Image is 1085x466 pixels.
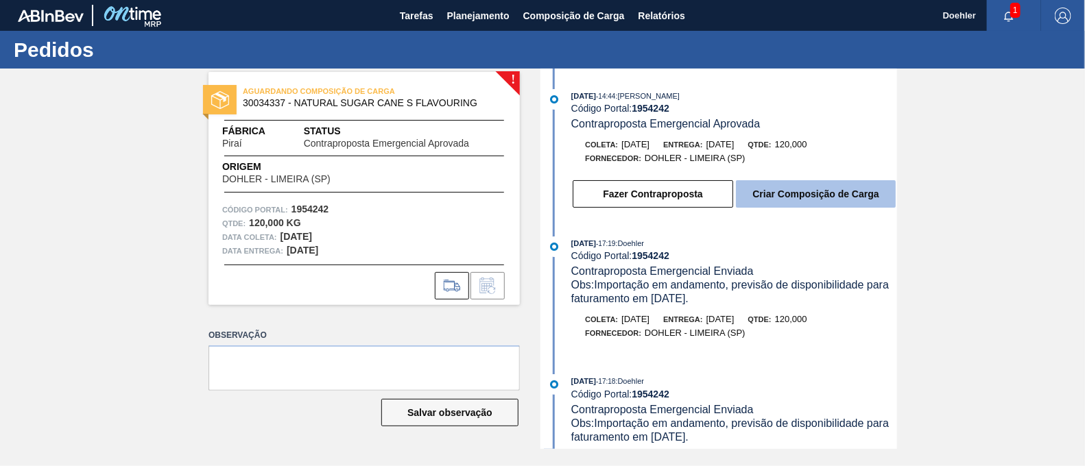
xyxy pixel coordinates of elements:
span: Coleta: [585,140,618,149]
strong: [DATE] [287,245,318,256]
span: Planejamento [447,8,510,24]
span: Entrega: [663,315,702,323]
span: [DATE] [571,92,596,100]
span: Contraproposta Emergencial Aprovada [304,138,469,149]
span: [DATE] [571,377,596,385]
span: - 14:44 [596,93,615,100]
span: Qtde : [222,217,246,230]
div: Código Portal: [571,103,897,114]
span: Fábrica [222,124,285,138]
strong: 1954242 [291,204,329,214]
span: Data coleta: [222,230,277,244]
span: 30034337 - NATURAL SUGAR CANE S FLAVOURING [243,98,492,108]
div: Informar alteração no pedido [470,272,505,299]
span: Composição de Carga [523,8,625,24]
span: 1 [1010,3,1021,18]
span: : Doehler [615,377,644,385]
button: Fazer Contraproposta [573,180,733,208]
img: TNhmsLtSVTkK8tSr43FrP2fwEKptu5GPRR3wAAAABJRU5ErkJggg== [18,10,84,22]
strong: 1954242 [632,250,669,261]
div: Ir para Composição de Carga [435,272,469,299]
span: Coleta: [585,315,618,323]
span: : [PERSON_NAME] [615,92,680,100]
h1: Pedidos [14,42,257,58]
span: Data entrega: [222,244,283,258]
span: DOHLER - LIMEIRA (SP) [222,174,331,184]
div: Código Portal: [571,389,897,400]
span: Piraí [222,138,242,149]
span: AGUARDANDO COMPOSIÇÃO DE CARGA [243,84,435,98]
span: - 17:19 [596,240,615,247]
img: Logout [1055,8,1071,24]
span: [DATE] [706,314,734,324]
span: Contraproposta Emergencial Enviada [571,265,754,277]
span: 120,000 [775,139,807,149]
img: atual [550,380,558,389]
span: [DATE] [571,239,596,247]
span: : Doehler [615,239,644,247]
div: Código Portal: [571,250,897,261]
span: Contraproposta Emergencial Enviada [571,404,754,415]
span: [DATE] [621,314,649,324]
span: Obs: Importação em andamento, previsão de disponibilidade para faturamento em [DATE]. [571,279,892,304]
span: Contraproposta Emergencial Aprovada [571,118,761,130]
span: [DATE] [621,139,649,149]
strong: 1954242 [632,103,669,114]
span: Tarefas [400,8,433,24]
button: Criar Composição de Carga [736,180,896,208]
span: Origem [222,160,370,174]
label: Observação [208,326,520,345]
span: Obs: Importação em andamento, previsão de disponibilidade para faturamento em [DATE]. [571,417,892,443]
strong: 120,000 KG [249,217,301,228]
span: Relatórios [639,8,685,24]
span: DOHLER - LIMEIRA (SP) [645,328,746,338]
span: Fornecedor: [585,329,641,337]
span: 120,000 [775,314,807,324]
img: status [211,91,229,109]
span: - 17:18 [596,378,615,385]
span: Status [304,124,506,138]
button: Notificações [987,6,1031,25]
span: Código Portal: [222,203,288,217]
span: Fornecedor: [585,154,641,162]
img: atual [550,243,558,251]
strong: 1954242 [632,389,669,400]
img: atual [550,95,558,103]
span: Qtde: [748,315,771,323]
strong: [DATE] [281,231,312,242]
span: Qtde: [748,140,771,149]
button: Salvar observação [381,399,518,426]
span: [DATE] [706,139,734,149]
span: DOHLER - LIMEIRA (SP) [645,153,746,163]
span: Entrega: [663,140,702,149]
